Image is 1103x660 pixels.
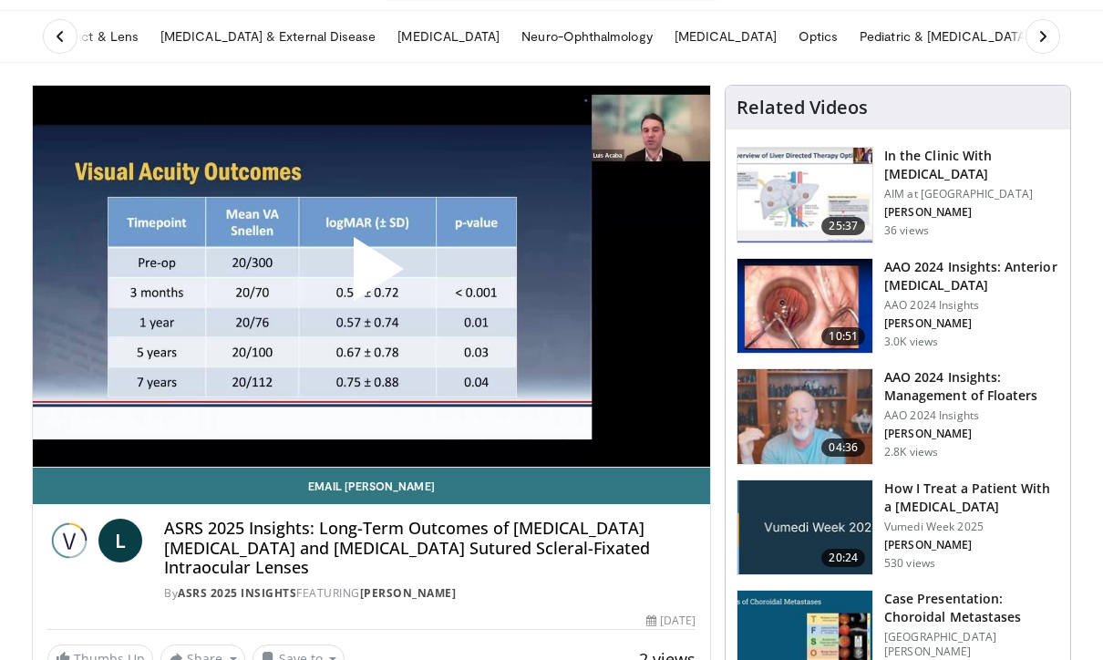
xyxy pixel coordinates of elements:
[884,630,1059,659] p: [GEOGRAPHIC_DATA][PERSON_NAME]
[884,445,938,459] p: 2.8K views
[510,18,663,55] a: Neuro-Ophthalmology
[884,298,1059,313] p: AAO 2024 Insights
[884,538,1059,552] p: [PERSON_NAME]
[33,468,710,504] a: Email [PERSON_NAME]
[884,408,1059,423] p: AAO 2024 Insights
[149,18,387,55] a: [MEDICAL_DATA] & External Disease
[178,585,296,601] a: ASRS 2025 Insights
[884,590,1059,626] h3: Case Presentation: Choroidal Metastases
[208,187,536,366] button: Play Video
[646,613,696,629] div: [DATE]
[884,368,1059,405] h3: AAO 2024 Insights: Management of Floaters
[33,86,710,468] video-js: Video Player
[788,18,849,55] a: Optics
[360,585,457,601] a: [PERSON_NAME]
[737,258,1059,355] a: 10:51 AAO 2024 Insights: Anterior [MEDICAL_DATA] AAO 2024 Insights [PERSON_NAME] 3.0K views
[737,148,872,242] img: 79b7ca61-ab04-43f8-89ee-10b6a48a0462.150x105_q85_crop-smart_upscale.jpg
[821,438,865,457] span: 04:36
[98,519,142,562] a: L
[737,480,1059,576] a: 20:24 How I Treat a Patient With a [MEDICAL_DATA] Vumedi Week 2025 [PERSON_NAME] 530 views
[884,205,1059,220] p: [PERSON_NAME]
[884,335,938,349] p: 3.0K views
[737,259,872,354] img: fd942f01-32bb-45af-b226-b96b538a46e6.150x105_q85_crop-smart_upscale.jpg
[737,368,1059,465] a: 04:36 AAO 2024 Insights: Management of Floaters AAO 2024 Insights [PERSON_NAME] 2.8K views
[884,258,1059,294] h3: AAO 2024 Insights: Anterior [MEDICAL_DATA]
[884,520,1059,534] p: Vumedi Week 2025
[164,585,696,602] div: By FEATURING
[884,316,1059,331] p: [PERSON_NAME]
[849,18,1040,55] a: Pediatric & [MEDICAL_DATA]
[664,18,788,55] a: [MEDICAL_DATA]
[821,549,865,567] span: 20:24
[821,327,865,345] span: 10:51
[387,18,510,55] a: [MEDICAL_DATA]
[884,187,1059,201] p: AIM at [GEOGRAPHIC_DATA]
[821,217,865,235] span: 25:37
[164,519,696,578] h4: ASRS 2025 Insights: Long-Term Outcomes of [MEDICAL_DATA] [MEDICAL_DATA] and [MEDICAL_DATA] Suture...
[737,480,872,575] img: 02d29458-18ce-4e7f-be78-7423ab9bdffd.jpg.150x105_q85_crop-smart_upscale.jpg
[884,223,929,238] p: 36 views
[884,427,1059,441] p: [PERSON_NAME]
[884,480,1059,516] h3: How I Treat a Patient With a [MEDICAL_DATA]
[737,369,872,464] img: 8e655e61-78ac-4b3e-a4e7-f43113671c25.150x105_q85_crop-smart_upscale.jpg
[737,97,868,119] h4: Related Videos
[884,147,1059,183] h3: In the Clinic With [MEDICAL_DATA]
[737,147,1059,243] a: 25:37 In the Clinic With [MEDICAL_DATA] AIM at [GEOGRAPHIC_DATA] [PERSON_NAME] 36 views
[47,519,91,562] img: ASRS 2025 Insights
[884,556,935,571] p: 530 views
